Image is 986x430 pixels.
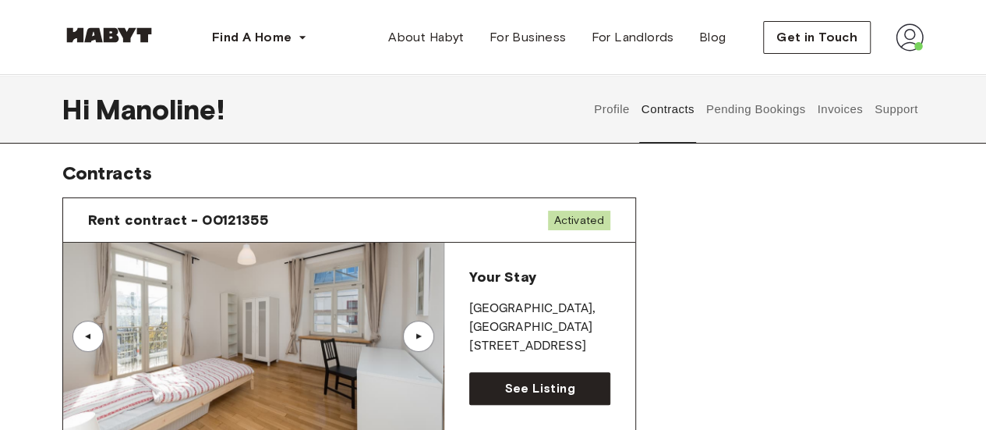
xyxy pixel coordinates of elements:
button: Get in Touch [763,21,871,54]
button: Pending Bookings [704,75,808,144]
img: Habyt [62,27,156,43]
span: Activated [548,211,610,230]
button: Support [872,75,920,144]
span: Blog [699,28,726,47]
div: ▲ [411,332,426,341]
button: Find A Home [200,22,320,53]
span: Your Stay [469,268,535,286]
span: For Landlords [591,28,673,47]
a: About Habyt [376,22,476,53]
a: See Listing [469,372,610,405]
p: [GEOGRAPHIC_DATA] , [GEOGRAPHIC_DATA] [469,300,610,337]
img: avatar [896,23,924,52]
p: [STREET_ADDRESS] [469,337,610,356]
span: Rent contract - 00121355 [88,211,268,229]
span: See Listing [504,379,574,398]
a: For Business [477,22,579,53]
span: Hi [62,93,96,126]
span: Manoline ! [96,93,224,126]
div: user profile tabs [588,75,924,144]
span: About Habyt [388,28,464,47]
button: Invoices [815,75,864,144]
span: For Business [489,28,567,47]
a: For Landlords [578,22,686,53]
button: Contracts [639,75,696,144]
span: Get in Touch [776,28,857,47]
button: Profile [592,75,632,144]
div: ▲ [80,332,96,341]
img: Image of the room [63,243,444,430]
span: Find A Home [212,28,292,47]
span: Contracts [62,162,152,184]
a: Blog [687,22,739,53]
